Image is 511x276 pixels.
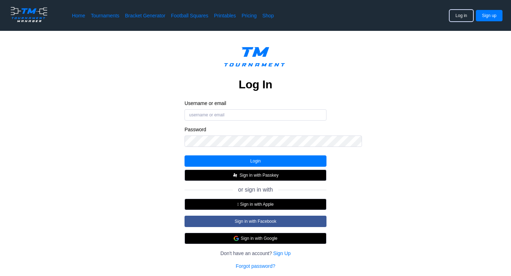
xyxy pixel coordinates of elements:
button: Sign in with Facebook [185,216,326,227]
a: Sign Up [273,250,291,257]
button: Log in [450,10,473,21]
input: username or email [185,109,326,121]
img: logo.ffa97a18e3bf2c7d.png [9,6,49,23]
img: FIDO_Passkey_mark_A_white.b30a49376ae8d2d8495b153dc42f1869.svg [232,172,238,178]
a: Tournaments [91,12,119,19]
a: Bracket Generator [125,12,165,19]
button: Login [185,155,326,167]
label: Password [185,126,326,133]
a: Forgot password? [236,263,275,270]
label: Username or email [185,100,326,106]
button: Sign in with Passkey [185,170,326,181]
a: Printables [214,12,236,19]
button:  Sign in with Apple [185,199,326,210]
img: logo.ffa97a18e3bf2c7d.png [219,42,292,74]
span: Don't have an account? [220,250,272,257]
a: Pricing [242,12,257,19]
a: Home [72,12,85,19]
button: Sign in with Google [185,233,326,244]
a: Shop [262,12,274,19]
h2: Log In [239,77,273,92]
button: Sign up [476,10,502,21]
span: or sign in with [238,187,273,193]
a: Football Squares [171,12,208,19]
img: google.d7f092af888a54de79ed9c9303d689d7.svg [233,236,239,241]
